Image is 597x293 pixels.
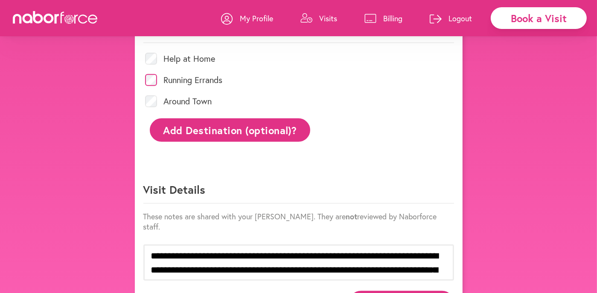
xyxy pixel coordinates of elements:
[319,13,337,23] p: Visits
[346,211,358,221] strong: not
[448,13,472,23] p: Logout
[240,13,273,23] p: My Profile
[150,118,311,142] button: Add Destination (optional)?
[164,76,223,84] label: Running Errands
[164,55,216,63] label: Help at Home
[221,6,273,31] a: My Profile
[164,97,212,106] label: Around Town
[364,6,402,31] a: Billing
[383,13,402,23] p: Billing
[143,182,454,204] p: Visit Details
[300,6,337,31] a: Visits
[491,7,587,29] div: Book a Visit
[430,6,472,31] a: Logout
[143,211,454,232] p: These notes are shared with your [PERSON_NAME]. They are reviewed by Naborforce staff.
